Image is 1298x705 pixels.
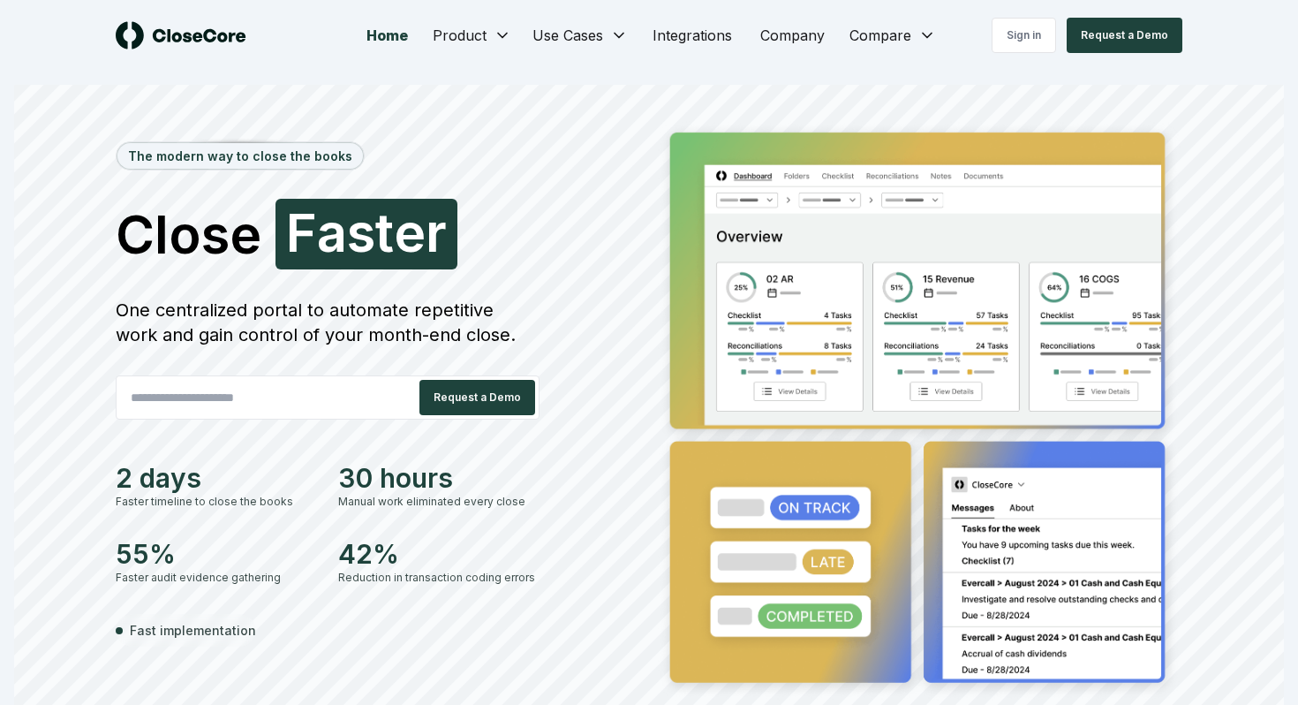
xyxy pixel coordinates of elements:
[116,494,317,510] div: Faster timeline to close the books
[426,206,447,259] span: r
[419,380,535,415] button: Request a Demo
[394,206,426,259] span: e
[746,18,839,53] a: Company
[117,143,363,169] div: The modern way to close the books
[116,538,317,570] div: 55%
[338,494,540,510] div: Manual work eliminated every close
[116,462,317,494] div: 2 days
[286,206,317,259] span: F
[338,570,540,586] div: Reduction in transaction coding errors
[338,538,540,570] div: 42%
[375,206,394,259] span: t
[433,25,487,46] span: Product
[422,18,522,53] button: Product
[638,18,746,53] a: Integrations
[116,208,261,261] span: Close
[116,298,540,347] div: One centralized portal to automate repetitive work and gain control of your month-end close.
[1067,18,1182,53] button: Request a Demo
[849,25,911,46] span: Compare
[532,25,603,46] span: Use Cases
[130,621,256,640] span: Fast implementation
[522,18,638,53] button: Use Cases
[352,18,422,53] a: Home
[347,206,375,259] span: s
[116,21,246,49] img: logo
[656,120,1182,701] img: Jumbotron
[317,206,347,259] span: a
[116,570,317,586] div: Faster audit evidence gathering
[839,18,947,53] button: Compare
[992,18,1056,53] a: Sign in
[338,462,540,494] div: 30 hours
